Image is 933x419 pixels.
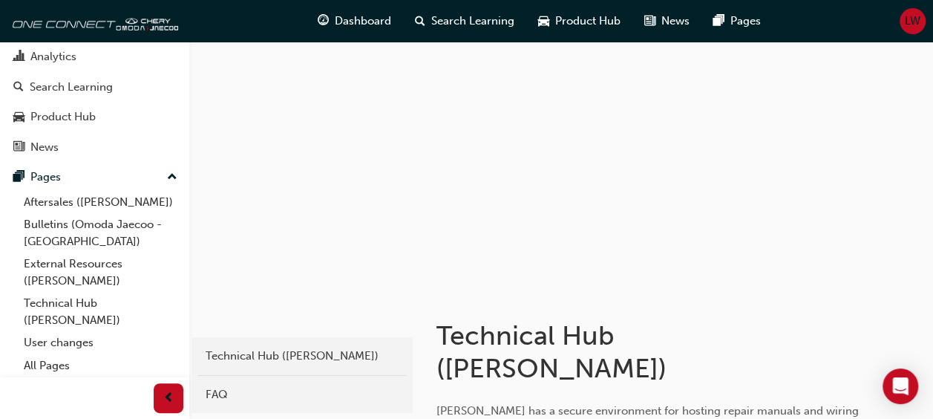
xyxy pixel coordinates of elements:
span: car-icon [538,12,549,30]
a: Technical Hub ([PERSON_NAME]) [198,343,407,369]
a: car-iconProduct Hub [526,6,632,36]
div: Pages [30,169,61,186]
img: oneconnect [7,6,178,36]
a: Aftersales ([PERSON_NAME]) [18,191,183,214]
button: Pages [6,163,183,191]
div: Product Hub [30,108,96,126]
a: Product Hub [6,103,183,131]
span: news-icon [644,12,655,30]
span: guage-icon [318,12,329,30]
h1: Technical Hub ([PERSON_NAME]) [436,319,820,384]
div: Analytics [30,48,76,65]
a: User changes [18,331,183,354]
button: LW [900,8,926,34]
span: car-icon [13,111,24,124]
div: News [30,139,59,156]
a: pages-iconPages [701,6,773,36]
div: Technical Hub ([PERSON_NAME]) [206,348,399,365]
span: News [661,13,690,30]
div: FAQ [206,386,399,403]
a: Search Learning [6,74,183,101]
a: News [6,134,183,161]
a: guage-iconDashboard [306,6,403,36]
span: Pages [730,13,761,30]
span: Product Hub [555,13,621,30]
a: FAQ [198,382,407,408]
div: Open Intercom Messenger [883,368,918,404]
a: Technical Hub ([PERSON_NAME]) [18,292,183,331]
a: External Resources ([PERSON_NAME]) [18,253,183,292]
a: search-iconSearch Learning [403,6,526,36]
span: Dashboard [335,13,391,30]
span: news-icon [13,141,24,155]
span: up-icon [167,168,177,187]
a: Bulletins (Omoda Jaecoo - [GEOGRAPHIC_DATA]) [18,213,183,253]
div: Search Learning [30,79,113,96]
span: Search Learning [431,13,514,30]
span: pages-icon [13,171,24,184]
span: search-icon [415,12,425,30]
span: pages-icon [713,12,724,30]
a: Analytics [6,43,183,71]
span: LW [905,13,920,30]
span: search-icon [13,81,24,94]
span: chart-icon [13,51,24,64]
a: All Pages [18,354,183,377]
a: news-iconNews [632,6,701,36]
span: prev-icon [163,389,174,408]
